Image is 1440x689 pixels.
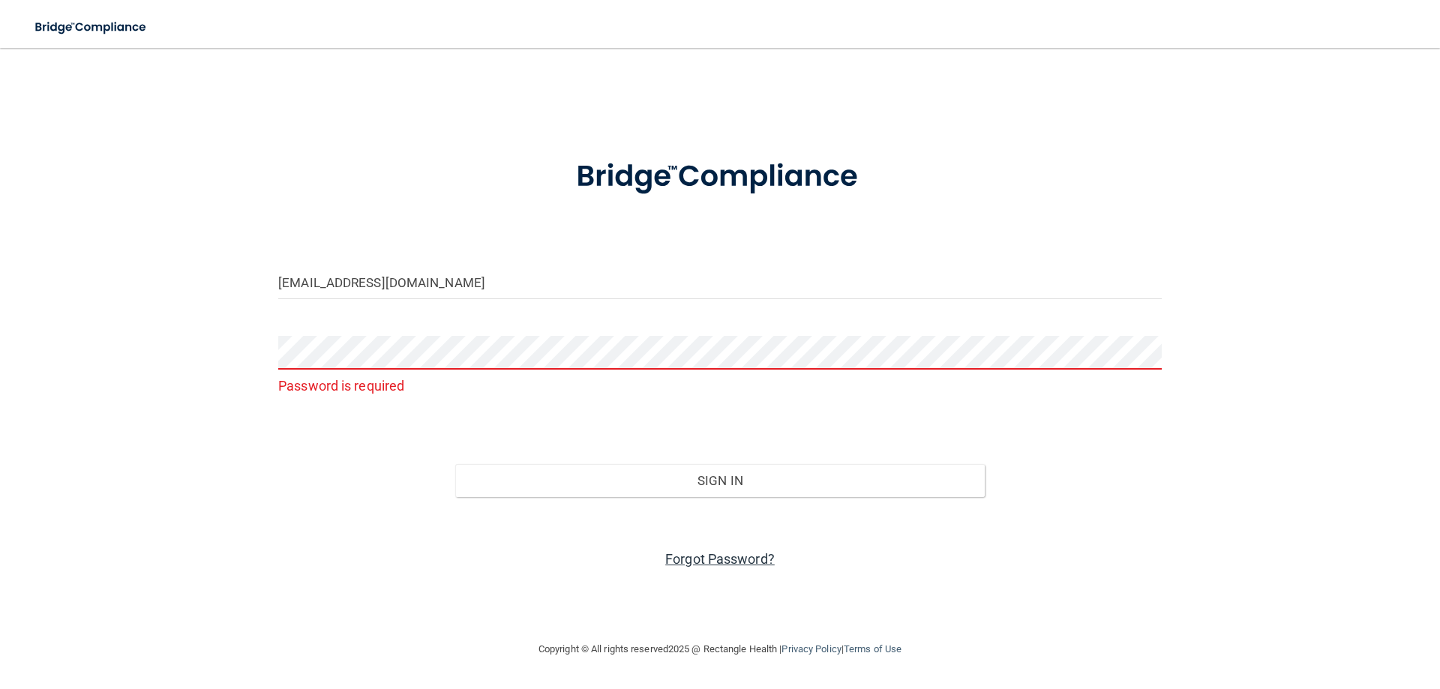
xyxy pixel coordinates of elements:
[665,551,775,567] a: Forgot Password?
[844,643,901,655] a: Terms of Use
[446,625,994,673] div: Copyright © All rights reserved 2025 @ Rectangle Health | |
[455,464,985,497] button: Sign In
[22,12,160,43] img: bridge_compliance_login_screen.278c3ca4.svg
[545,138,895,216] img: bridge_compliance_login_screen.278c3ca4.svg
[278,265,1162,299] input: Email
[781,643,841,655] a: Privacy Policy
[278,373,1162,398] p: Password is required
